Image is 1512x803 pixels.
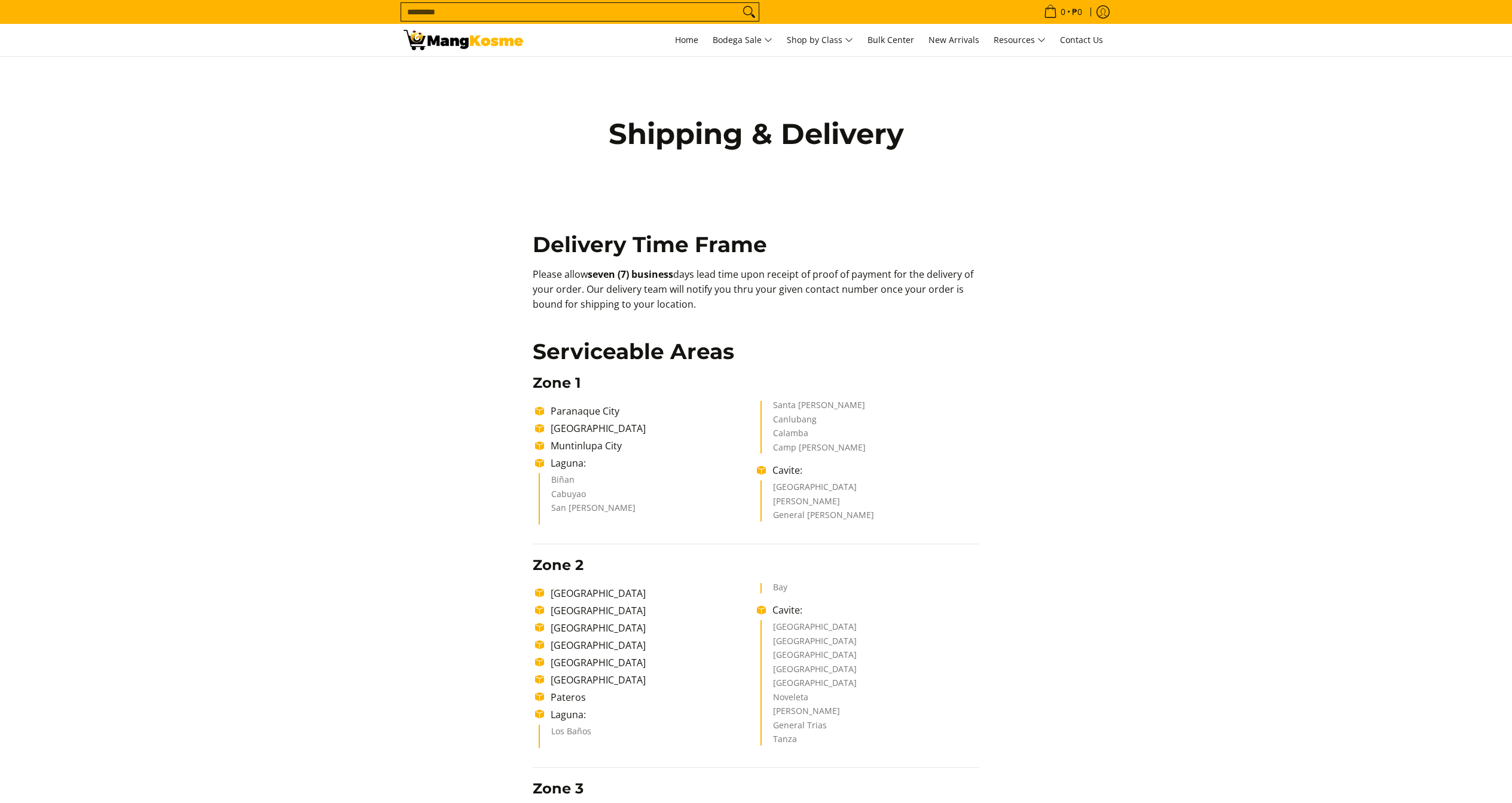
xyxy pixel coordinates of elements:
[766,603,979,617] li: Cavite:
[923,24,985,56] a: New Arrivals
[740,3,759,21] button: Search
[707,24,778,56] a: Bodega Sale
[773,511,967,522] li: General [PERSON_NAME]
[583,116,930,152] h1: Shipping & Delivery
[545,690,757,704] li: Pateros
[535,24,1109,56] nav: Main Menu
[773,651,967,665] li: [GEOGRAPHIC_DATA]
[545,673,757,687] li: [GEOGRAPHIC_DATA]
[545,638,757,652] li: [GEOGRAPHIC_DATA]
[994,33,1046,48] span: Resources
[781,24,859,56] a: Shop by Class
[533,556,979,574] h3: Zone 2
[773,623,967,637] li: [GEOGRAPHIC_DATA]
[533,374,979,392] h3: Zone 1
[1054,24,1109,56] a: Contact Us
[773,401,967,415] li: Santa [PERSON_NAME]
[713,33,772,48] span: Bodega Sale
[675,34,698,45] span: Home
[773,443,967,454] li: Camp [PERSON_NAME]
[773,735,967,746] li: Tanza
[773,415,967,430] li: Canlubang
[1070,8,1084,16] span: ₱0
[1059,8,1067,16] span: 0
[773,483,967,497] li: [GEOGRAPHIC_DATA]
[545,586,757,600] li: [GEOGRAPHIC_DATA]
[545,621,757,635] li: [GEOGRAPHIC_DATA]
[773,679,967,693] li: [GEOGRAPHIC_DATA]
[533,780,979,798] h3: Zone 3
[551,727,746,741] li: Los Baños
[545,707,757,722] li: Laguna:
[988,24,1052,56] a: Resources
[404,30,523,50] img: Shipping &amp; Delivery Page l Mang Kosme: Home Appliances Warehouse Sale!
[773,583,967,594] li: Bay
[588,268,673,281] b: seven (7) business
[773,693,967,707] li: Noveleta
[533,231,979,258] h2: Delivery Time Frame
[928,34,979,45] span: New Arrivals
[787,33,853,48] span: Shop by Class
[766,463,979,477] li: Cavite:
[773,637,967,651] li: [GEOGRAPHIC_DATA]
[551,476,746,490] li: Biñan
[868,34,914,45] span: Bulk Center
[551,504,746,518] li: San [PERSON_NAME]
[545,603,757,618] li: [GEOGRAPHIC_DATA]
[545,456,757,470] li: Laguna:
[1060,34,1103,45] span: Contact Us
[545,655,757,670] li: [GEOGRAPHIC_DATA]
[862,24,920,56] a: Bulk Center
[773,707,967,721] li: [PERSON_NAME]
[533,338,979,365] h2: Serviceable Areas
[773,497,967,511] li: [PERSON_NAME]
[551,490,746,504] li: Cabuyao
[669,24,704,56] a: Home
[773,721,967,735] li: General Trias
[545,421,757,436] li: [GEOGRAPHIC_DATA]
[773,665,967,679] li: [GEOGRAPHIC_DATA]
[533,267,979,323] p: Please allow days lead time upon receipt of proof of payment for the delivery of your order. Our ...
[1040,5,1086,19] span: •
[773,429,967,443] li: Calamba
[545,439,757,453] li: Muntinlupa City
[551,404,619,418] span: Paranaque City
